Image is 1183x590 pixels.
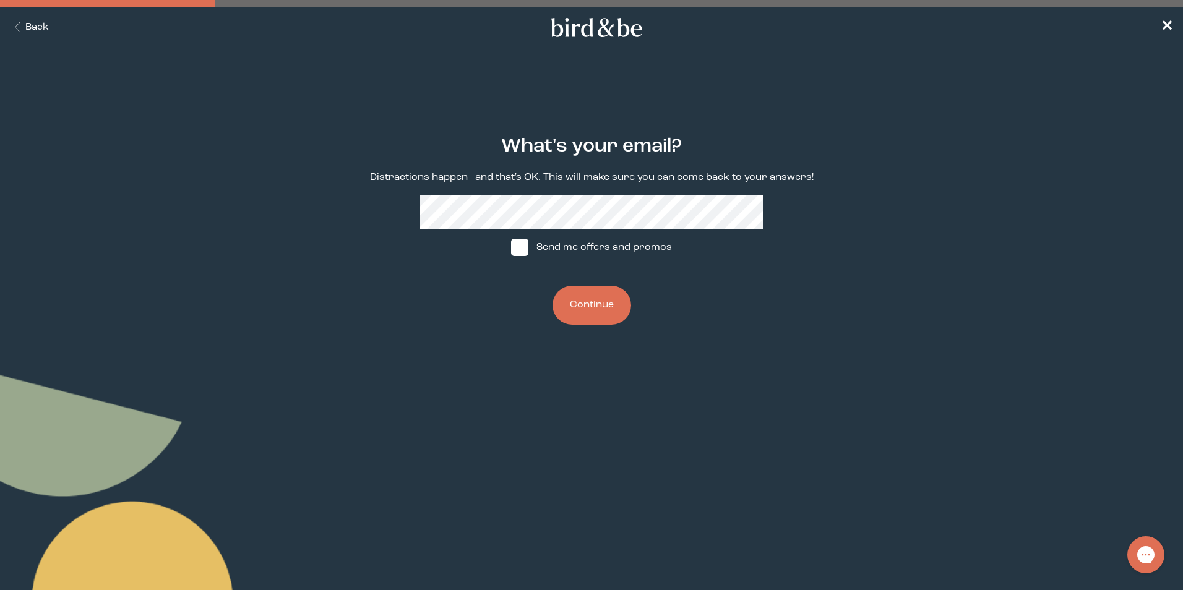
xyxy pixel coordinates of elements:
[370,171,814,185] p: Distractions happen—and that's OK. This will make sure you can come back to your answers!
[1161,17,1173,38] a: ✕
[553,286,631,325] button: Continue
[1121,532,1171,578] iframe: Gorgias live chat messenger
[1161,20,1173,35] span: ✕
[499,229,684,266] label: Send me offers and promos
[10,20,49,35] button: Back Button
[501,132,682,161] h2: What's your email?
